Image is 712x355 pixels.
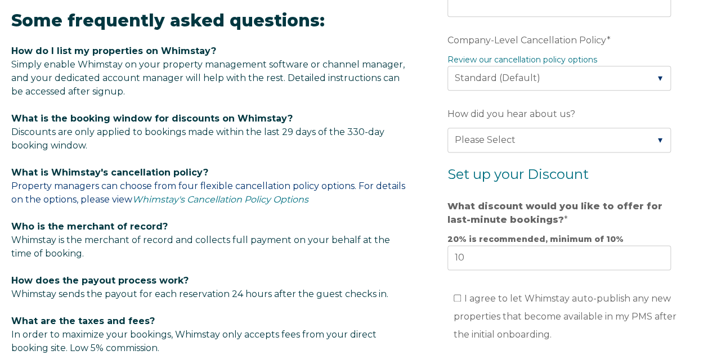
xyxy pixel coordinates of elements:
span: What are the taxes and fees? [11,316,155,326]
strong: What discount would you like to offer for last-minute bookings? [447,201,662,225]
span: Simply enable Whimstay on your property management software or channel manager, and your dedicate... [11,59,405,97]
input: I agree to let Whimstay auto-publish any new properties that become available in my PMS after the... [454,294,461,302]
span: How do I list my properties on Whimstay? [11,46,216,56]
span: What is Whimstay's cancellation policy? [11,167,208,178]
span: How did you hear about us? [447,105,575,123]
span: I agree to let Whimstay auto-publish any new properties that become available in my PMS after the... [454,293,677,340]
p: Property managers can choose from four flexible cancellation policy options. For details on the o... [11,166,408,206]
a: Whimstay's Cancellation Policy Options [132,194,308,205]
strong: 20% is recommended, minimum of 10% [447,234,624,244]
span: Discounts are only applied to bookings made within the last 29 days of the 330-day booking window. [11,127,384,151]
a: Review our cancellation policy options [447,55,597,65]
span: How does the payout process work? [11,275,189,286]
span: Who is the merchant of record? [11,221,168,232]
span: In order to maximize your bookings, Whimstay only accepts fees from your direct booking site. Low... [11,316,377,353]
span: Whimstay is the merchant of record and collects full payment on your behalf at the time of booking. [11,235,390,259]
span: Set up your Discount [447,166,589,182]
span: What is the booking window for discounts on Whimstay? [11,113,293,124]
span: Company-Level Cancellation Policy [447,32,607,49]
span: Some frequently asked questions: [11,10,325,31]
span: Whimstay sends the payout for each reservation 24 hours after the guest checks in. [11,289,388,299]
